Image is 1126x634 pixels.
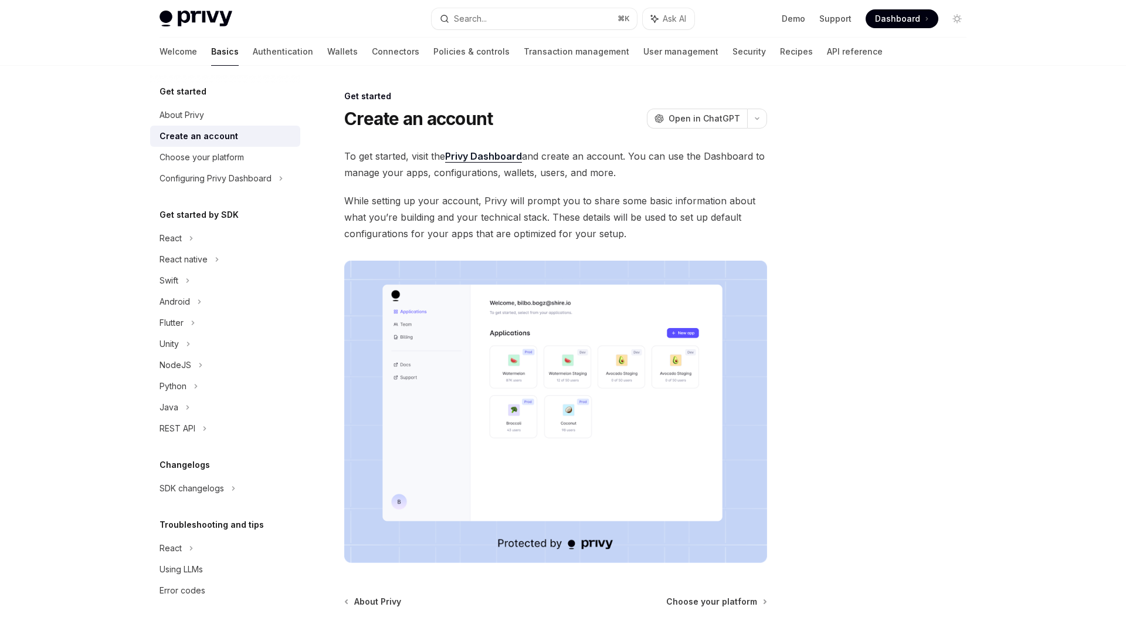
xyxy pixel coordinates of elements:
div: Configuring Privy Dashboard [160,171,272,186]
button: Ask AI [643,8,694,29]
a: Using LLMs [150,559,300,580]
a: Dashboard [866,9,938,28]
div: Unity [160,337,179,351]
div: About Privy [160,108,204,122]
span: About Privy [354,596,401,608]
a: Error codes [150,580,300,601]
img: light logo [160,11,232,27]
div: Get started [344,90,767,102]
a: Demo [782,13,805,25]
span: While setting up your account, Privy will prompt you to share some basic information about what y... [344,193,767,242]
a: Welcome [160,38,197,66]
div: SDK changelogs [160,481,224,495]
a: Choose your platform [150,147,300,168]
div: React [160,231,182,245]
div: Flutter [160,316,184,330]
div: NodeJS [160,358,191,372]
a: User management [643,38,718,66]
a: Choose your platform [666,596,766,608]
a: Wallets [327,38,358,66]
div: React native [160,252,208,267]
a: Privy Dashboard [445,150,522,163]
a: Authentication [253,38,313,66]
h1: Create an account [344,108,493,129]
a: Policies & controls [433,38,510,66]
div: Error codes [160,584,205,598]
span: Dashboard [875,13,920,25]
span: ⌘ K [618,14,630,23]
a: Recipes [780,38,813,66]
a: Create an account [150,126,300,147]
button: Search...⌘K [432,8,637,29]
div: REST API [160,421,195,436]
span: Open in ChatGPT [669,113,740,124]
a: About Privy [345,596,401,608]
a: Transaction management [524,38,629,66]
a: Security [732,38,766,66]
a: Support [819,13,852,25]
h5: Get started by SDK [160,208,239,222]
div: Using LLMs [160,562,203,576]
div: Swift [160,274,178,288]
div: Java [160,400,178,414]
img: images/Dash.png [344,261,767,563]
a: About Privy [150,104,300,126]
h5: Changelogs [160,458,210,472]
button: Toggle dark mode [948,9,966,28]
div: Search... [454,12,487,26]
button: Open in ChatGPT [647,109,747,129]
span: Ask AI [663,13,686,25]
div: Python [160,379,186,393]
a: Basics [211,38,239,66]
div: Create an account [160,129,238,143]
span: Choose your platform [666,596,757,608]
a: API reference [827,38,883,66]
h5: Get started [160,85,206,99]
span: To get started, visit the and create an account. You can use the Dashboard to manage your apps, c... [344,148,767,181]
div: Choose your platform [160,150,244,164]
div: Android [160,295,190,309]
h5: Troubleshooting and tips [160,518,264,532]
div: React [160,541,182,555]
a: Connectors [372,38,419,66]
